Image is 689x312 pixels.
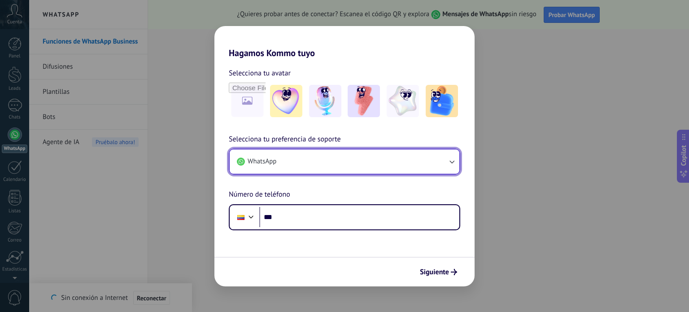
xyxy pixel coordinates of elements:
button: WhatsApp [230,149,459,174]
img: -5.jpeg [426,85,458,117]
span: Selecciona tu avatar [229,67,291,79]
img: -4.jpeg [387,85,419,117]
span: Siguiente [420,269,449,275]
span: Selecciona tu preferencia de soporte [229,134,341,145]
span: WhatsApp [248,157,276,166]
img: -2.jpeg [309,85,341,117]
button: Siguiente [416,264,461,280]
img: -3.jpeg [348,85,380,117]
div: Colombia: + 57 [232,208,249,227]
h2: Hagamos Kommo tuyo [214,26,475,58]
img: -1.jpeg [270,85,302,117]
span: Número de teléfono [229,189,290,201]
